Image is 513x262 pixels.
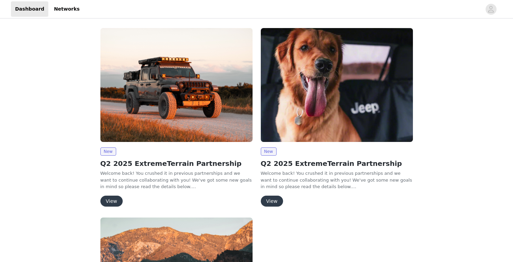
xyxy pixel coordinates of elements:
[11,1,48,17] a: Dashboard
[100,170,253,190] p: Welcome back! You crushed it in previous partnerships and we want to continue collaborating with ...
[100,158,253,169] h2: Q2 2025 ExtremeTerrain Partnership
[261,28,413,142] img: ExtremeTerrain
[261,170,413,190] p: Welcome back! You crushed it in previous partnerships and we want to continue collaborating with ...
[100,196,123,207] button: View
[261,147,277,156] span: New
[488,4,494,15] div: avatar
[261,158,413,169] h2: Q2 2025 ExtremeTerrain Partnership
[261,199,283,204] a: View
[100,28,253,142] img: ExtremeTerrain
[261,196,283,207] button: View
[100,147,116,156] span: New
[100,199,123,204] a: View
[50,1,84,17] a: Networks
